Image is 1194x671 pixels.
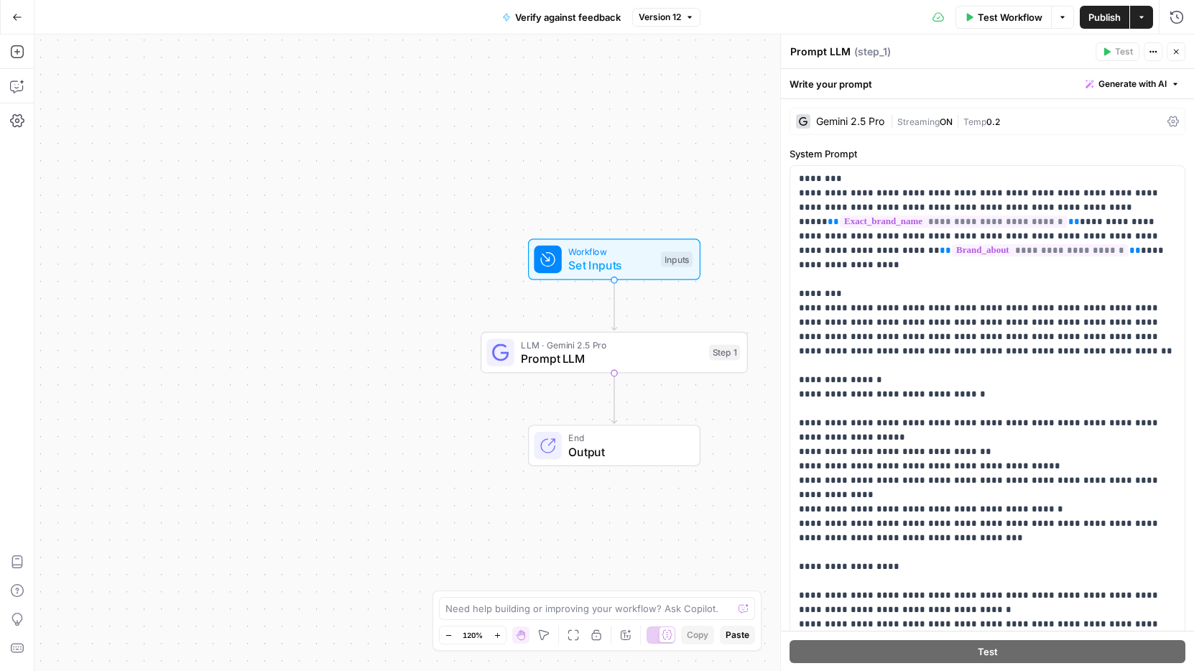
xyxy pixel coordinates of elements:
span: Set Inputs [568,256,654,274]
button: Test [790,639,1185,662]
span: 0.2 [986,116,1000,127]
span: Generate with AI [1098,78,1167,91]
span: Version 12 [639,11,681,24]
span: Workflow [568,245,654,259]
div: LLM · Gemini 2.5 ProPrompt LLMStep 1 [481,332,748,374]
div: Step 1 [709,345,740,361]
span: Streaming [897,116,940,127]
span: | [953,114,963,128]
span: Verify against feedback [515,10,621,24]
g: Edge from start to step_1 [611,279,616,330]
button: Copy [681,626,714,644]
span: Test [1115,45,1133,58]
span: LLM · Gemini 2.5 Pro [521,338,702,351]
div: WorkflowSet InputsInputs [481,239,748,280]
span: Prompt LLM [521,350,702,367]
span: 120% [463,629,483,641]
span: Test [978,644,998,658]
textarea: Prompt LLM [790,45,851,59]
button: Generate with AI [1080,75,1185,93]
button: Verify against feedback [494,6,629,29]
div: Inputs [661,251,693,267]
span: Copy [687,629,708,642]
span: Paste [726,629,749,642]
span: Publish [1088,10,1121,24]
button: Test Workflow [955,6,1051,29]
span: Output [568,443,685,461]
span: Test Workflow [978,10,1042,24]
span: ON [940,116,953,127]
g: Edge from step_1 to end [611,372,616,423]
span: ( step_1 ) [854,45,891,59]
div: Gemini 2.5 Pro [816,116,884,126]
button: Paste [720,626,755,644]
button: Version 12 [632,8,700,27]
button: Test [1096,42,1139,61]
span: End [568,431,685,445]
label: System Prompt [790,147,1185,161]
span: | [890,114,897,128]
button: Publish [1080,6,1129,29]
div: Write your prompt [781,69,1194,98]
div: EndOutput [481,425,748,466]
span: Temp [963,116,986,127]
